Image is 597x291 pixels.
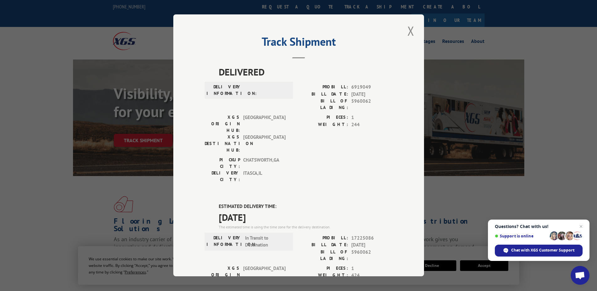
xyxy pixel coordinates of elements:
span: [DATE] [351,242,393,249]
span: [GEOGRAPHIC_DATA] [243,265,285,285]
span: Support is online [495,234,547,238]
label: BILL OF LADING: [299,98,348,111]
label: PIECES: [299,265,348,272]
span: [GEOGRAPHIC_DATA] [243,134,285,154]
label: BILL OF LADING: [299,249,348,262]
label: DELIVERY INFORMATION: [207,84,242,97]
label: PROBILL: [299,235,348,242]
label: XGS ORIGIN HUB: [205,114,240,134]
span: 5960062 [351,98,393,111]
span: 6919049 [351,84,393,91]
label: WEIGHT: [299,272,348,279]
label: BILL DATE: [299,242,348,249]
span: CHATSWORTH , GA [243,157,285,170]
span: Questions? Chat with us! [495,224,583,229]
span: DELIVERED [219,65,393,79]
label: PROBILL: [299,84,348,91]
label: PIECES: [299,114,348,122]
a: Open chat [571,266,589,285]
span: 17225086 [351,235,393,242]
span: 244 [351,121,393,128]
label: XGS ORIGIN HUB: [205,265,240,285]
span: [DATE] [351,91,393,98]
span: In Transit to Destination [245,235,287,249]
span: 5960062 [351,249,393,262]
span: Chat with XGS Customer Support [511,247,574,253]
span: 1 [351,265,393,272]
span: 424 [351,272,393,279]
label: DELIVERY INFORMATION: [207,235,242,249]
div: The estimated time is using the time zone for the delivery destination. [219,224,393,230]
label: XGS DESTINATION HUB: [205,134,240,154]
span: [DATE] [219,210,393,224]
span: Chat with XGS Customer Support [495,245,583,257]
button: Close modal [406,22,416,39]
label: ESTIMATED DELIVERY TIME: [219,203,393,210]
label: PICKUP CITY: [205,157,240,170]
label: WEIGHT: [299,121,348,128]
span: [GEOGRAPHIC_DATA] [243,114,285,134]
h2: Track Shipment [205,37,393,49]
label: DELIVERY CITY: [205,170,240,183]
label: BILL DATE: [299,91,348,98]
span: 1 [351,114,393,122]
span: ITASCA , IL [243,170,285,183]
